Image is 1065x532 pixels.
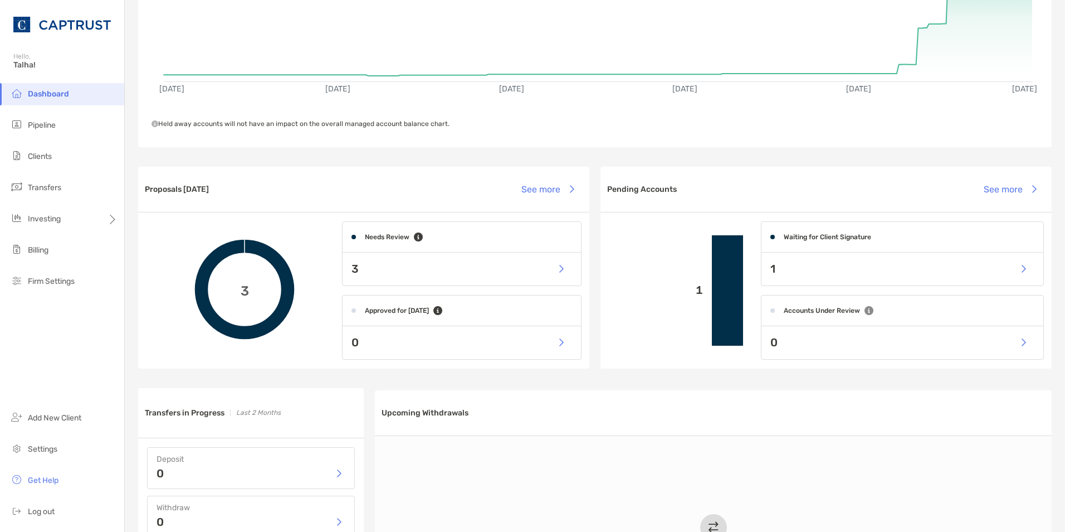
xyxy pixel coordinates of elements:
[1012,84,1037,94] text: [DATE]
[28,245,48,255] span: Billing
[607,185,677,194] h3: Pending Accounts
[846,84,871,94] text: [DATE]
[10,118,23,131] img: pipeline icon
[10,504,23,518] img: logout icon
[499,84,524,94] text: [DATE]
[10,180,23,194] img: transfers icon
[10,86,23,100] img: dashboard icon
[784,233,871,241] h4: Waiting for Client Signature
[325,84,350,94] text: [DATE]
[351,336,359,350] p: 0
[512,177,583,201] button: See more
[28,507,55,516] span: Log out
[28,214,61,224] span: Investing
[10,243,23,256] img: billing icon
[10,274,23,287] img: firm-settings icon
[784,307,860,315] h4: Accounts Under Review
[157,468,164,479] p: 0
[145,185,209,194] h3: Proposals [DATE]
[382,408,468,418] h3: Upcoming Withdrawals
[157,454,345,464] h4: Deposit
[28,476,58,485] span: Get Help
[10,211,23,225] img: investing icon
[770,336,778,350] p: 0
[28,413,81,423] span: Add New Client
[28,183,61,192] span: Transfers
[672,84,697,94] text: [DATE]
[365,307,429,315] h4: Approved for [DATE]
[13,4,111,45] img: CAPTRUST Logo
[159,84,184,94] text: [DATE]
[28,277,75,286] span: Firm Settings
[28,152,52,161] span: Clients
[241,282,249,298] span: 3
[157,516,164,528] p: 0
[365,233,409,241] h4: Needs Review
[10,442,23,455] img: settings icon
[351,262,359,276] p: 3
[609,283,703,297] p: 1
[13,60,118,70] span: Talha!
[236,406,281,420] p: Last 2 Months
[10,410,23,424] img: add_new_client icon
[10,149,23,162] img: clients icon
[10,473,23,486] img: get-help icon
[770,262,775,276] p: 1
[157,503,345,512] h4: Withdraw
[28,444,57,454] span: Settings
[152,120,450,128] span: Held away accounts will not have an impact on the overall managed account balance chart.
[28,89,69,99] span: Dashboard
[975,177,1045,201] button: See more
[145,408,224,418] h3: Transfers in Progress
[28,120,56,130] span: Pipeline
